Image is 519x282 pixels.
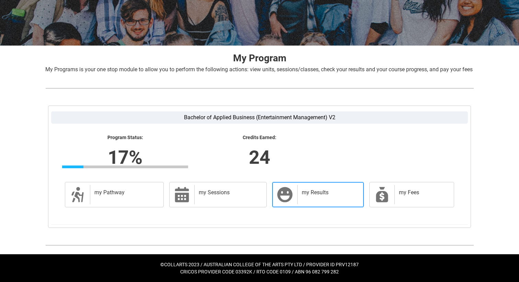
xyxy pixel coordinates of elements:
a: my Sessions [169,182,267,207]
span: Description of icon when needed [69,186,86,203]
h2: my Results [302,189,357,196]
img: REDU_GREY_LINE [45,85,474,92]
span: My Payments [374,186,390,203]
span: My Programs is your one stop module to allow you to perform the following actions: view units, se... [45,66,473,73]
h2: my Sessions [199,189,259,196]
strong: My Program [233,52,286,64]
label: Bachelor of Applied Business (Entertainment Management) V2 [51,111,468,124]
a: my Fees [369,182,454,207]
lightning-formatted-number: 24 [152,143,367,171]
a: my Results [272,182,364,207]
lightning-formatted-number: 17% [18,143,232,171]
lightning-formatted-text: Credits Earned: [196,135,322,141]
lightning-formatted-text: Program Status: [62,135,188,141]
img: REDU_GREY_LINE [45,242,474,249]
a: my Pathway [65,182,164,207]
h2: my Fees [399,189,447,196]
div: Progress Bar [62,165,188,168]
h2: my Pathway [94,189,157,196]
